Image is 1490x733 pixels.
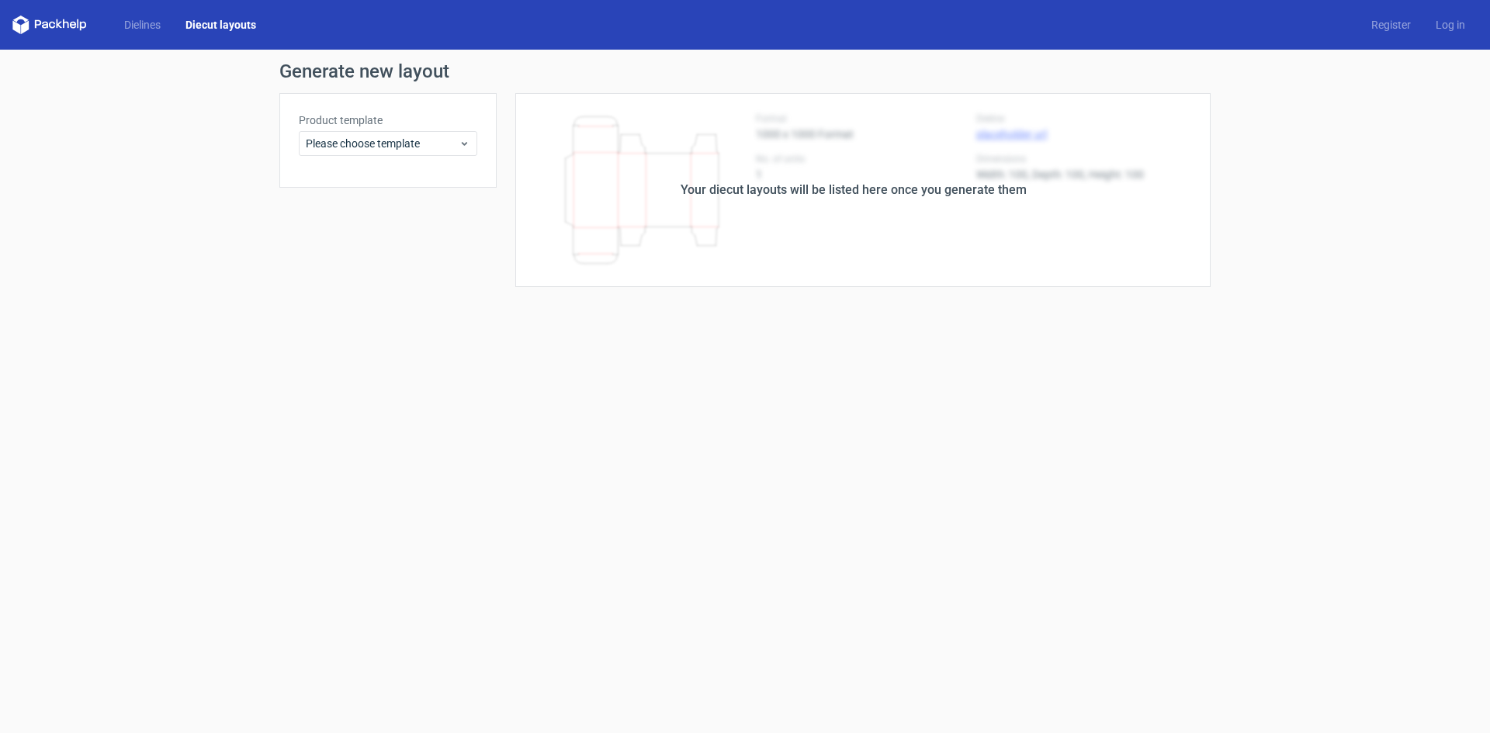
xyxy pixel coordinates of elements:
[173,17,269,33] a: Diecut layouts
[1423,17,1478,33] a: Log in
[306,136,459,151] span: Please choose template
[1359,17,1423,33] a: Register
[279,62,1211,81] h1: Generate new layout
[112,17,173,33] a: Dielines
[681,181,1027,199] div: Your diecut layouts will be listed here once you generate them
[299,112,477,128] label: Product template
